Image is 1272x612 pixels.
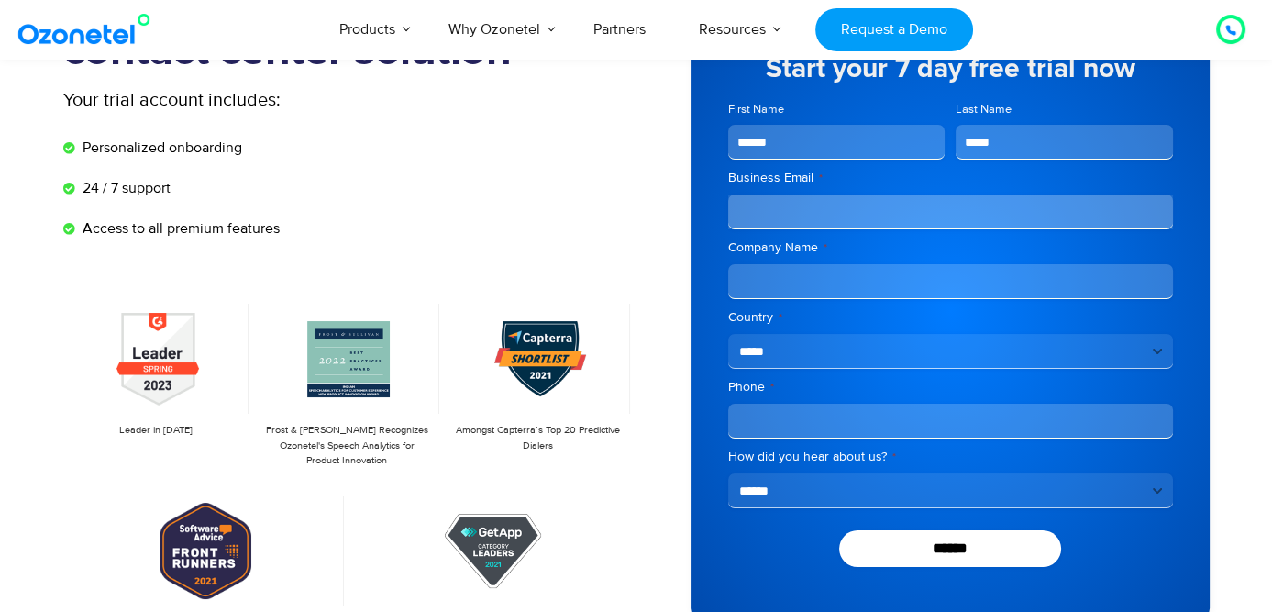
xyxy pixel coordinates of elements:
[728,55,1173,83] h5: Start your 7 day free trial now
[728,169,1173,187] label: Business Email
[78,177,171,199] span: 24 / 7 support
[78,137,242,159] span: Personalized onboarding
[815,8,972,51] a: Request a Demo
[728,308,1173,327] label: Country
[728,239,1173,257] label: Company Name
[78,217,280,239] span: Access to all premium features
[454,423,621,453] p: Amongst Capterra’s Top 20 Predictive Dialers
[63,86,499,114] p: Your trial account includes:
[956,101,1173,118] label: Last Name
[728,448,1173,466] label: How did you hear about us?
[263,423,430,469] p: Frost & [PERSON_NAME] Recognizes Ozonetel's Speech Analytics for Product Innovation
[728,378,1173,396] label: Phone
[72,423,239,439] p: Leader in [DATE]
[728,101,946,118] label: First Name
